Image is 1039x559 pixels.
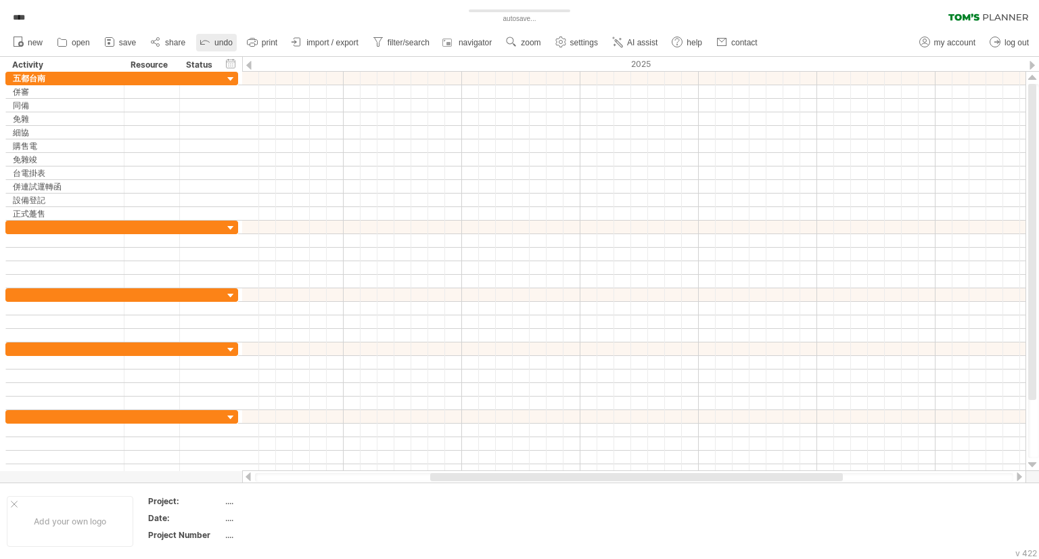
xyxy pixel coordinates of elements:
span: undo [214,38,233,47]
a: contact [713,34,762,51]
div: Status [186,58,216,72]
span: print [262,38,277,47]
a: share [147,34,189,51]
a: undo [196,34,237,51]
a: settings [552,34,602,51]
div: 併審 [13,85,117,98]
div: Add your own logo [7,496,133,547]
span: log out [1005,38,1029,47]
div: Project: [148,495,223,507]
div: Date: [148,512,223,524]
span: share [165,38,185,47]
div: 設備登記 [13,194,117,206]
div: 免雜 [13,112,117,125]
div: Project Number [148,529,223,541]
div: 正式躉售 [13,207,117,220]
span: settings [570,38,598,47]
div: 購售電 [13,139,117,152]
a: print [244,34,281,51]
span: filter/search [388,38,430,47]
div: 台電掛表 [13,166,117,179]
a: save [101,34,140,51]
a: my account [916,34,979,51]
div: .... [225,529,339,541]
a: import / export [288,34,363,51]
div: 同備 [13,99,117,112]
a: help [668,34,706,51]
div: v 422 [1015,548,1037,558]
a: log out [986,34,1033,51]
a: navigator [440,34,496,51]
div: .... [225,512,339,524]
div: 細協 [13,126,117,139]
span: zoom [521,38,540,47]
span: contact [731,38,758,47]
a: AI assist [609,34,662,51]
div: 併連試運轉函 [13,180,117,193]
span: my account [934,38,975,47]
div: 免雜竣 [13,153,117,166]
a: zoom [503,34,545,51]
div: .... [225,495,339,507]
span: navigator [459,38,492,47]
span: import / export [306,38,359,47]
div: autosave... [445,14,594,24]
div: Resource [131,58,172,72]
a: filter/search [369,34,434,51]
span: new [28,38,43,47]
span: save [119,38,136,47]
a: new [9,34,47,51]
span: AI assist [627,38,657,47]
div: Activity [12,58,116,72]
div: 五都台南 [13,72,117,85]
a: open [53,34,94,51]
span: help [687,38,702,47]
span: open [72,38,90,47]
